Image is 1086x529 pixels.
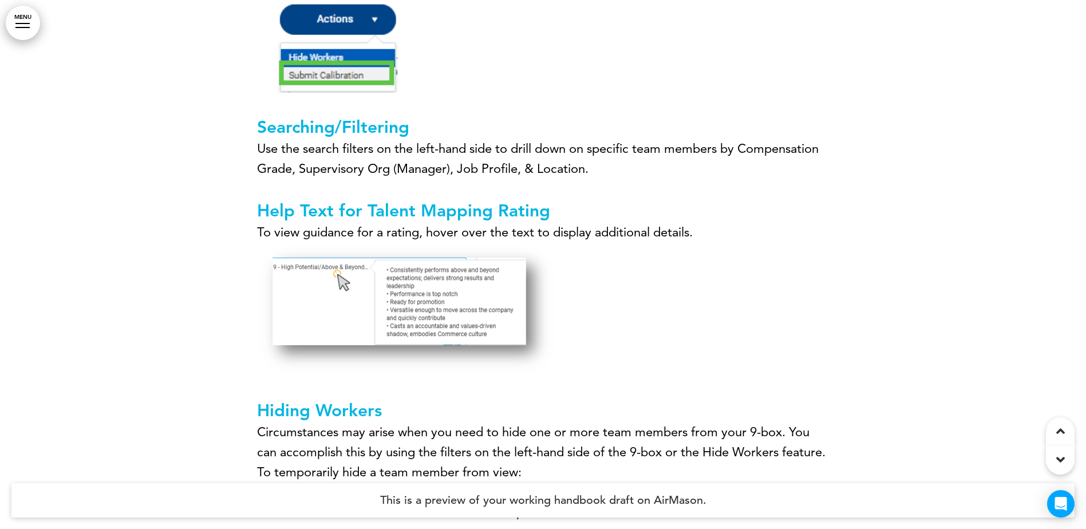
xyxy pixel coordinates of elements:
[257,242,557,376] img: 1756841532050-HelpTexttalentmappingrating.png
[257,139,830,199] p: Use the search filters on the left-hand side to drill down on specific team members by Compensati...
[257,117,409,137] strong: Searching/Filtering
[257,222,830,382] p: To view guidance for a rating, hover over the text to display additional details.
[11,483,1075,518] h4: This is a preview of your working handbook draft on AirMason.
[257,400,382,421] strong: Hiding Workers
[257,200,550,221] strong: Help Text for Talent Mapping Rating
[6,6,40,40] a: MENU
[1047,490,1075,518] div: Open Intercom Messenger
[257,422,830,483] p: Circumstances may arise when you need to hide one or more team members from your 9-box. You can a...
